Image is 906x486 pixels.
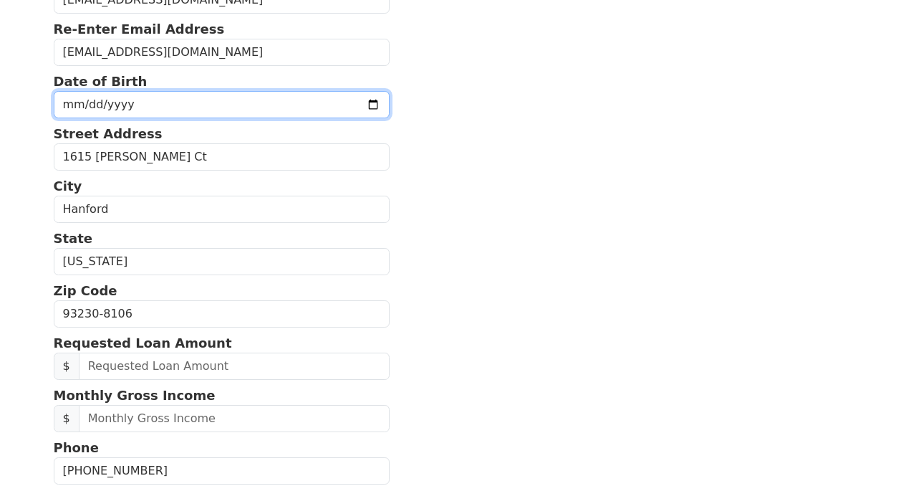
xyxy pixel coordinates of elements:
strong: Zip Code [54,283,117,298]
strong: Requested Loan Amount [54,335,232,351]
input: Street Address [54,143,390,171]
input: City [54,196,390,223]
strong: Street Address [54,126,163,141]
input: Re-Enter Email Address [54,39,390,66]
strong: City [54,178,82,194]
strong: Date of Birth [54,74,148,89]
span: $ [54,405,79,432]
strong: Phone [54,440,99,455]
strong: State [54,231,93,246]
input: Phone [54,457,390,485]
strong: Re-Enter Email Address [54,22,225,37]
p: Monthly Gross Income [54,386,390,405]
input: Requested Loan Amount [79,353,390,380]
span: $ [54,353,79,380]
input: Zip Code [54,300,390,328]
input: Monthly Gross Income [79,405,390,432]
